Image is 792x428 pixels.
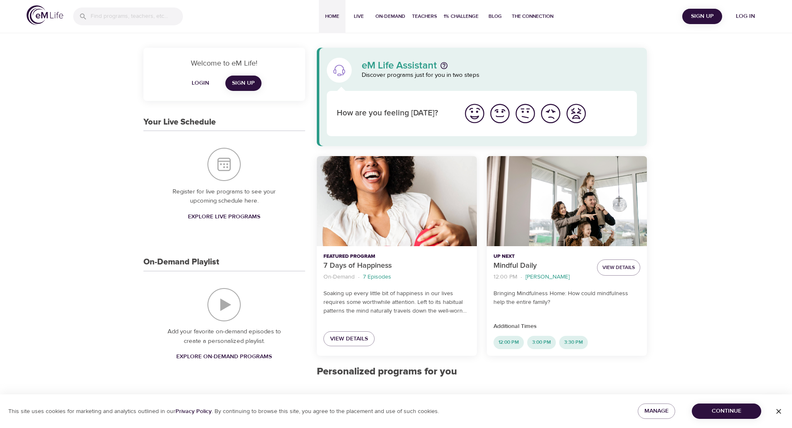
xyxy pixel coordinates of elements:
img: ok [514,102,537,125]
p: Register for live programs to see your upcoming schedule here. [160,187,289,206]
span: Live [349,12,369,21]
span: Login [190,78,210,88]
button: I'm feeling bad [538,101,563,126]
p: eM Life Assistant [362,61,437,71]
img: On-Demand Playlist [207,288,241,321]
p: [PERSON_NAME] [526,273,570,281]
button: Login [187,76,214,91]
p: Discover programs just for you in two steps [362,71,637,80]
p: 7 Days of Happiness [323,260,470,271]
span: View Details [330,334,368,344]
p: 12:00 PM [493,273,517,281]
li: · [521,271,522,283]
img: great [463,102,486,125]
button: Sign Up [682,9,722,24]
span: Blog [485,12,505,21]
p: Bringing Mindfulness Home: How could mindfulness help the entire family? [493,289,640,307]
div: 3:00 PM [527,336,556,349]
p: Up Next [493,253,590,260]
h3: On-Demand Playlist [143,257,219,267]
a: Privacy Policy [175,408,212,415]
span: Log in [729,11,762,22]
p: 7 Episodes [363,273,391,281]
p: Additional Times [493,322,640,331]
button: I'm feeling worst [563,101,589,126]
p: Featured Program [323,253,470,260]
span: On-Demand [375,12,405,21]
img: logo [27,5,63,25]
span: Teachers [412,12,437,21]
button: Manage [638,404,675,419]
h3: Your Live Schedule [143,117,216,127]
div: 12:00 PM [493,336,524,349]
span: View Details [602,263,635,272]
li: · [358,271,360,283]
span: Sign Up [232,78,255,88]
span: Sign Up [686,11,719,22]
a: View Details [323,331,375,347]
p: Soaking up every little bit of happiness in our lives requires some worthwhile attention. Left to... [323,289,470,315]
p: Welcome to eM Life! [153,58,295,69]
span: Home [322,12,342,21]
button: Log in [725,9,765,24]
button: View Details [597,259,640,276]
span: Manage [644,406,669,416]
nav: breadcrumb [493,271,590,283]
span: 3:30 PM [559,339,588,346]
button: 7 Days of Happiness [317,156,477,246]
p: Add your favorite on-demand episodes to create a personalized playlist. [160,327,289,346]
p: How are you feeling [DATE]? [337,108,452,120]
p: On-Demand [323,273,355,281]
span: 1% Challenge [444,12,479,21]
span: 3:00 PM [527,339,556,346]
span: The Connection [512,12,553,21]
button: I'm feeling great [462,101,487,126]
span: Continue [698,406,755,416]
button: Continue [692,404,761,419]
span: 12:00 PM [493,339,524,346]
a: Sign Up [225,76,262,91]
img: bad [539,102,562,125]
div: 3:30 PM [559,336,588,349]
h2: The Connection [317,388,409,420]
nav: breadcrumb [323,271,470,283]
input: Find programs, teachers, etc... [91,7,183,25]
button: I'm feeling ok [513,101,538,126]
button: Mindful Daily [487,156,647,246]
img: Your Live Schedule [207,148,241,181]
p: Mindful Daily [493,260,590,271]
img: worst [565,102,587,125]
span: Explore On-Demand Programs [176,352,272,362]
a: Explore Live Programs [185,209,264,225]
h2: Personalized programs for you [317,366,647,378]
button: I'm feeling good [487,101,513,126]
img: good [489,102,511,125]
span: Explore Live Programs [188,212,260,222]
img: eM Life Assistant [333,64,346,77]
a: Explore On-Demand Programs [173,349,275,364]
